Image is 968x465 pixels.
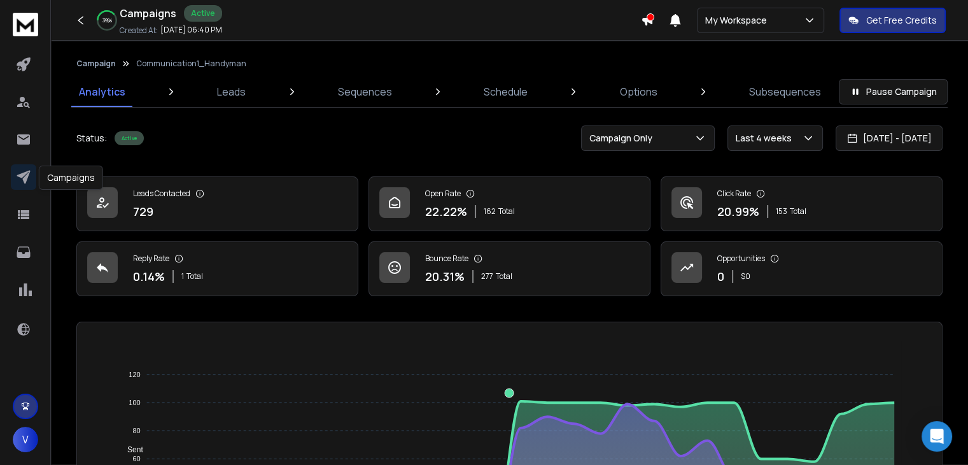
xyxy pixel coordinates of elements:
p: Reply Rate [133,254,169,264]
div: Active [115,131,144,145]
p: Leads Contacted [133,189,190,199]
p: $ 0 [741,271,750,282]
h1: Campaigns [120,6,176,21]
a: Open Rate22.22%162Total [368,176,650,231]
button: Campaign [76,59,116,69]
a: Opportunities0$0 [661,241,943,296]
a: Leads Contacted729 [76,176,358,231]
p: 729 [133,203,153,220]
button: Pause Campaign [839,79,948,104]
button: Get Free Credits [839,8,946,33]
p: 20.99 % [717,203,759,220]
span: Total [496,271,512,282]
p: Analytics [79,84,125,99]
span: Total [186,271,203,282]
p: Open Rate [425,189,461,199]
p: Opportunities [717,254,765,264]
a: Subsequences [741,76,829,107]
div: Open Intercom Messenger [922,421,952,452]
p: Schedule [484,84,528,99]
p: Bounce Rate [425,254,468,264]
p: Sequences [338,84,392,99]
span: 1 [181,271,184,282]
p: Created At: [120,25,158,36]
a: Schedule [476,76,535,107]
p: Get Free Credits [866,14,937,27]
button: V [13,427,38,452]
tspan: 100 [129,399,141,406]
span: Total [790,206,806,217]
div: Campaigns [39,166,103,190]
span: Sent [118,445,143,454]
p: Options [620,84,657,99]
p: Last 4 weeks [736,132,797,145]
tspan: 60 [133,455,141,462]
div: Active [184,5,222,22]
p: 0.14 % [133,268,165,285]
p: 20.31 % [425,268,465,285]
span: 277 [481,271,493,282]
p: Status: [76,132,107,145]
p: Leads [217,84,246,99]
tspan: 120 [129,371,141,378]
p: Communication1_Handyman [136,59,246,69]
p: 39 % [102,17,112,24]
p: Campaign Only [589,132,657,145]
a: Click Rate20.99%153Total [661,176,943,231]
span: 162 [484,206,496,217]
a: Leads [209,76,253,107]
a: Options [612,76,665,107]
p: 22.22 % [425,203,467,220]
p: [DATE] 06:40 PM [160,25,222,35]
p: My Workspace [705,14,772,27]
span: 153 [776,206,787,217]
img: logo [13,13,38,36]
a: Sequences [330,76,400,107]
a: Analytics [71,76,133,107]
button: [DATE] - [DATE] [836,125,943,151]
tspan: 80 [133,427,141,434]
p: Click Rate [717,189,751,199]
a: Reply Rate0.14%1Total [76,241,358,296]
p: Subsequences [749,84,821,99]
p: 0 [717,268,724,285]
a: Bounce Rate20.31%277Total [368,241,650,296]
span: Total [498,206,515,217]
